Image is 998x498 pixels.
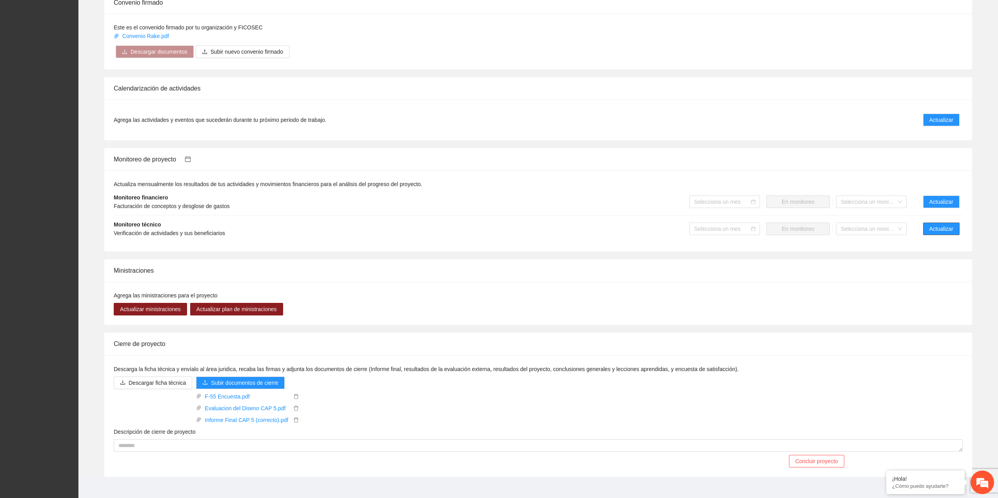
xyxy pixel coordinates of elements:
[202,404,291,413] a: Evaluacion del Diseno CAP 5.pdf
[190,303,283,315] button: Actualizar plan de ministraciones
[892,476,959,482] div: ¡Hola!
[751,226,756,231] span: calendar
[120,380,125,386] span: download
[122,49,127,55] span: download
[114,427,196,436] label: Descripción de cierre de proyecto
[202,416,291,424] a: Informe Final CAP 5 (correcto).pdf
[4,214,149,241] textarea: Escriba su mensaje y pulse “Intro”
[176,156,191,163] a: calendar
[292,394,300,399] span: delete
[190,306,283,312] a: Actualizar plan de ministraciones
[196,45,289,58] button: uploadSubir nuevo convenio firmado
[114,377,192,389] button: downloadDescargar ficha técnica
[291,416,301,424] button: delete
[202,392,291,401] a: F-55 Encuesta.pdf
[120,305,181,313] span: Actualizar ministraciones
[114,148,963,170] div: Monitoreo de proyecto
[114,77,963,100] div: Calendarización de actividades
[45,105,108,184] span: Estamos en línea.
[41,40,132,50] div: Chatee con nosotros ahora
[892,483,959,489] p: ¿Cómo puedo ayudarte?
[751,199,756,204] span: calendar
[114,24,263,31] span: Este es el convenido firmado por tu organización y FICOSEC
[789,455,844,467] button: Concluir proyecto
[129,378,186,387] span: Descargar ficha técnica
[196,305,277,313] span: Actualizar plan de ministraciones
[196,417,202,422] span: paper-clip
[196,380,284,386] span: uploadSubir documentos de cierre
[114,366,739,372] span: Descarga la ficha técnica y envíalo al área juridica, recaba las firmas y adjunta los documentos ...
[114,259,963,282] div: Ministraciones
[114,181,422,187] span: Actualiza mensualmente los resultados de tus actividades y movimientos financieros para el anális...
[923,196,960,208] button: Actualizar
[291,392,301,401] button: delete
[795,457,838,465] span: Concluir proyecto
[202,49,207,55] span: upload
[211,378,278,387] span: Subir documentos de cierre
[114,221,161,228] strong: Monitoreo técnico
[114,333,963,355] div: Cierre de proyecto
[114,306,187,312] a: Actualizar ministraciones
[129,4,147,23] div: Minimizar ventana de chat en vivo
[196,393,202,399] span: paper-clip
[211,47,283,56] span: Subir nuevo convenio firmado
[131,47,187,56] span: Descargar documentos
[116,45,194,58] button: downloadDescargar documentos
[196,377,284,389] button: uploadSubir documentos de cierre
[114,292,218,299] span: Agrega las ministraciones para el proyecto
[114,303,187,315] button: Actualizar ministraciones
[114,33,119,39] span: paper-clip
[929,116,953,124] span: Actualizar
[114,380,192,386] a: downloadDescargar ficha técnica
[196,49,289,55] span: uploadSubir nuevo convenio firmado
[291,404,301,413] button: delete
[202,380,208,386] span: upload
[185,156,191,162] span: calendar
[292,417,300,423] span: delete
[923,114,960,126] button: Actualizar
[114,116,326,124] span: Agrega las actividades y eventos que sucederán durante tu próximo periodo de trabajo.
[114,230,225,236] span: Verificación de actividades y sus beneficiarios
[929,225,953,233] span: Actualizar
[114,203,230,209] span: Facturación de conceptos y desglose de gastos
[114,194,168,201] strong: Monitoreo financiero
[292,406,300,411] span: delete
[114,33,171,39] a: Convenio Rake.pdf
[114,439,963,452] textarea: Descripción de cierre de proyecto
[196,405,202,411] span: paper-clip
[923,223,960,235] button: Actualizar
[929,197,953,206] span: Actualizar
